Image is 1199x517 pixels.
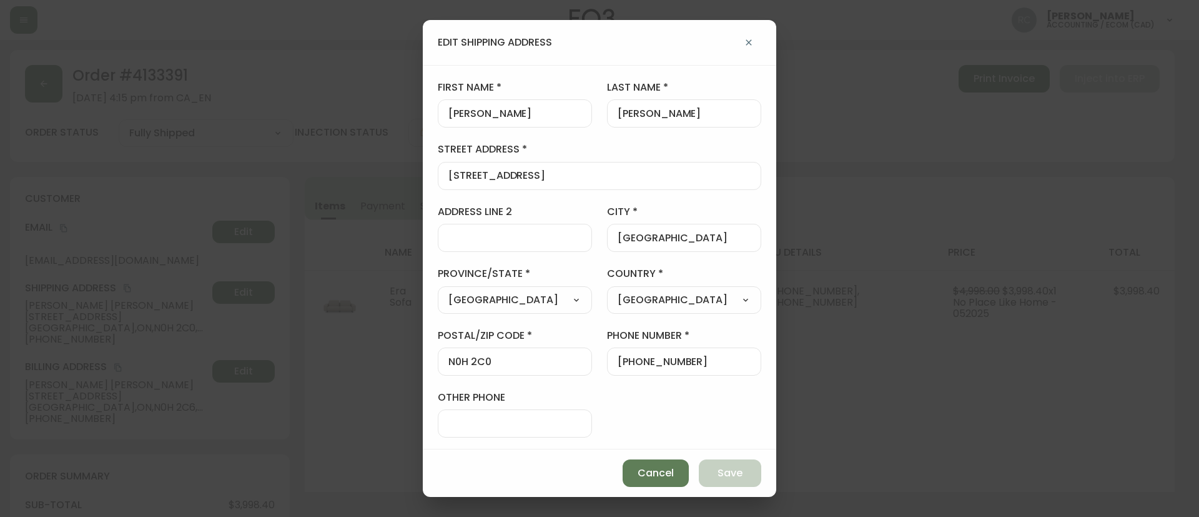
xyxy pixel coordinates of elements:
[438,267,592,281] label: province/state
[623,459,689,487] button: Cancel
[438,391,592,404] label: other phone
[607,329,761,343] label: phone number
[438,205,592,219] label: address line 2
[607,267,761,281] label: country
[438,329,592,343] label: postal/zip code
[438,36,552,49] h4: edit shipping address
[638,466,674,480] span: Cancel
[607,205,761,219] label: city
[438,143,761,156] label: street address
[438,81,592,94] label: first name
[607,81,761,94] label: last name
